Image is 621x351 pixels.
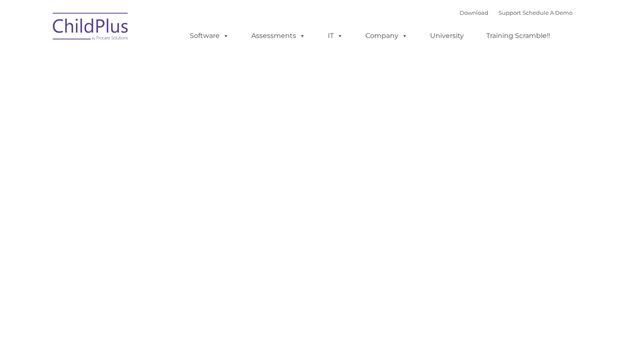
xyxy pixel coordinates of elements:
[49,7,133,49] img: ChildPlus by Procare Solutions
[460,9,488,16] a: Download
[243,27,314,44] a: Assessments
[478,27,558,44] a: Training Scramble!!
[460,9,572,16] font: |
[357,27,416,44] a: Company
[523,9,572,16] a: Schedule A Demo
[181,27,237,44] a: Software
[422,27,472,44] a: University
[319,27,351,44] a: IT
[498,9,521,16] a: Support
